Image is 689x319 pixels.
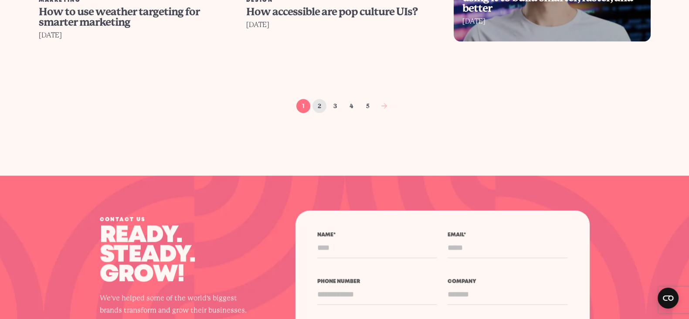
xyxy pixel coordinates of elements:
[100,226,257,285] p: Ready. Steady. Grow!
[39,6,200,28] span: How to use weather targeting for smarter marketing
[100,217,257,222] div: Contact us
[345,99,359,113] a: 4
[317,232,437,238] label: Name
[448,279,567,284] label: Company
[448,232,567,238] label: Email
[39,29,236,41] div: [DATE]
[317,279,437,284] label: Phone number
[658,288,679,309] button: Open CMP widget
[361,99,375,113] a: 5
[462,15,642,27] div: [DATE]
[296,99,310,113] a: 1
[246,19,443,31] div: [DATE]
[312,99,326,113] a: 2
[246,6,417,18] span: How accessible are pop culture UIs?
[329,99,343,113] a: 3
